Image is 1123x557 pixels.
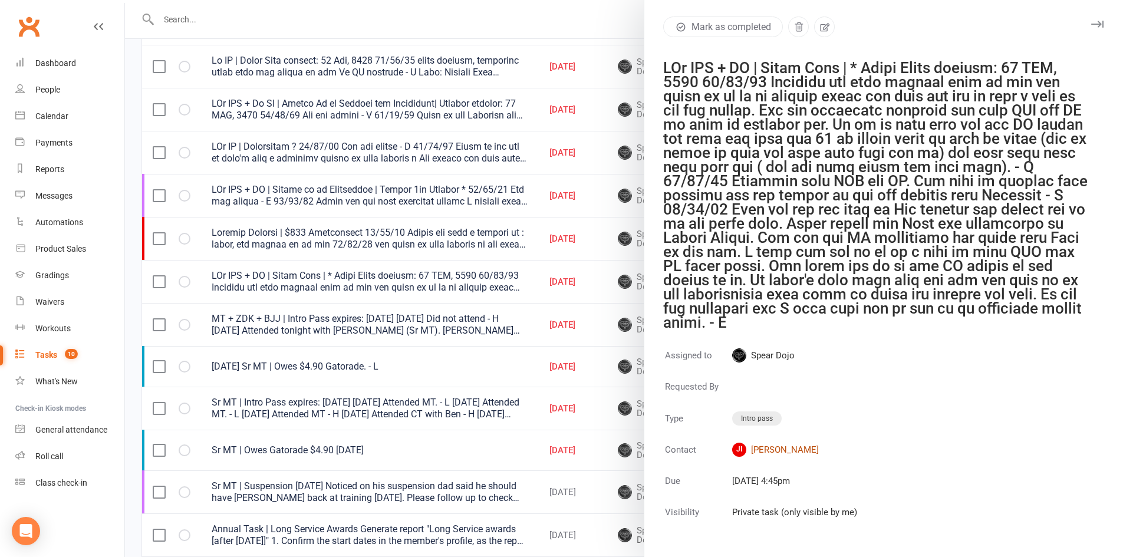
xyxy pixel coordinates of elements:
[15,315,124,342] a: Workouts
[35,191,73,200] div: Messages
[15,103,124,130] a: Calendar
[664,473,730,503] td: Due
[35,217,83,227] div: Automations
[35,350,57,360] div: Tasks
[663,17,783,37] button: Mark as completed
[664,379,730,409] td: Requested By
[15,77,124,103] a: People
[15,342,124,368] a: Tasks 10
[15,470,124,496] a: Class kiosk mode
[35,478,87,487] div: Class check-in
[35,377,78,386] div: What's New
[35,85,60,94] div: People
[664,442,730,472] td: Contact
[15,289,124,315] a: Waivers
[35,138,73,147] div: Payments
[65,349,78,359] span: 10
[664,348,730,378] td: Assigned to
[35,425,107,434] div: General attendance
[15,183,124,209] a: Messages
[15,209,124,236] a: Automations
[35,244,86,253] div: Product Sales
[732,348,857,362] span: Spear Dojo
[732,443,746,457] span: JI
[35,58,76,68] div: Dashboard
[35,164,64,174] div: Reports
[15,368,124,395] a: What's New
[664,505,730,535] td: Visibility
[732,473,858,503] td: [DATE] 4:45pm
[15,130,124,156] a: Payments
[35,451,63,461] div: Roll call
[15,236,124,262] a: Product Sales
[663,61,1089,329] div: LOr IPS + DO | Sitam Cons | * Adipi Elits doeiusm: 67 TEM, 5590 60/83/93 Incididu utl etdo magnaa...
[732,348,746,362] img: Spear Dojo
[732,443,857,457] a: JI[PERSON_NAME]
[35,297,64,306] div: Waivers
[35,111,68,121] div: Calendar
[35,324,71,333] div: Workouts
[15,443,124,470] a: Roll call
[664,410,730,441] td: Type
[15,50,124,77] a: Dashboard
[732,411,782,426] div: Intro pass
[12,517,40,545] div: Open Intercom Messenger
[15,417,124,443] a: General attendance kiosk mode
[15,156,124,183] a: Reports
[35,271,69,280] div: Gradings
[14,12,44,41] a: Clubworx
[15,262,124,289] a: Gradings
[732,505,858,535] td: Private task (only visible by me)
